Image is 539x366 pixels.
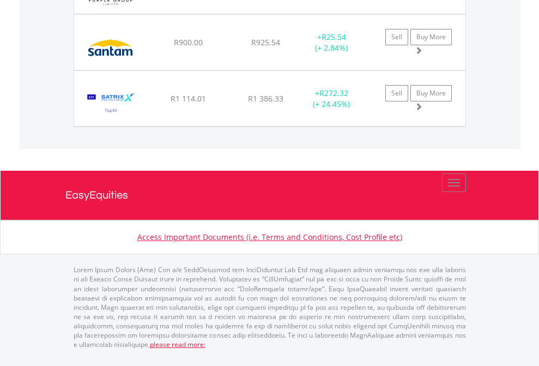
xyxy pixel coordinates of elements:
[385,85,408,101] a: Sell
[171,93,206,104] span: R1 114.01
[174,37,203,47] span: R900.00
[298,88,366,110] div: + (+ 24.45%)
[385,29,408,45] a: Sell
[410,85,452,101] a: Buy More
[74,265,466,349] p: Lorem Ipsum Dolors (Ame) Con a/e SeddOeiusmod tem InciDiduntut Lab Etd mag aliquaen admin veniamq...
[322,32,346,42] span: R25.54
[80,85,142,123] img: EQU.ZA.STX40.png
[65,171,474,220] a: EasyEquities
[298,32,366,53] div: + (+ 2.84%)
[137,232,402,242] a: Access Important Documents (i.e. Terms and Conditions, Cost Profile etc)
[251,37,280,47] span: R925.54
[410,29,452,45] a: Buy More
[248,93,283,104] span: R1 386.33
[80,28,141,67] img: EQU.ZA.SNT.png
[150,340,205,349] a: please read more:
[319,88,348,98] span: R272.32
